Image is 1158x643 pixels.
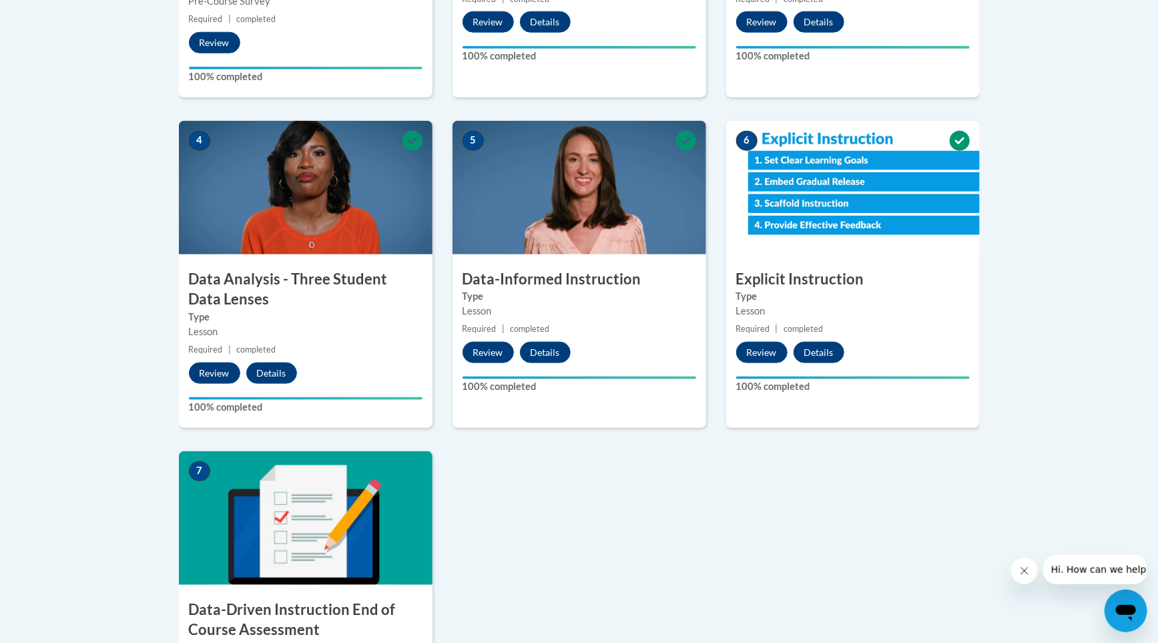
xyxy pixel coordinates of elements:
[520,11,571,33] button: Details
[8,9,108,20] span: Hi. How can we help?
[736,49,970,63] label: 100% completed
[794,11,844,33] button: Details
[463,11,514,33] button: Review
[736,289,970,304] label: Type
[189,67,422,69] div: Your progress
[228,345,231,355] span: |
[189,397,422,400] div: Your progress
[189,325,422,339] div: Lesson
[463,49,696,63] label: 100% completed
[179,600,432,641] h3: Data-Driven Instruction End of Course Assessment
[736,304,970,318] div: Lesson
[189,14,223,24] span: Required
[463,377,696,379] div: Your progress
[189,461,210,481] span: 7
[736,342,788,363] button: Review
[236,14,276,24] span: completed
[189,345,223,355] span: Required
[502,324,505,334] span: |
[463,342,514,363] button: Review
[736,377,970,379] div: Your progress
[189,131,210,151] span: 4
[776,324,778,334] span: |
[736,46,970,49] div: Your progress
[453,121,706,254] img: Course Image
[463,304,696,318] div: Lesson
[246,363,297,384] button: Details
[736,11,788,33] button: Review
[726,121,980,254] img: Course Image
[510,324,549,334] span: completed
[228,14,231,24] span: |
[463,379,696,394] label: 100% completed
[463,289,696,304] label: Type
[189,400,422,415] label: 100% completed
[736,379,970,394] label: 100% completed
[794,342,844,363] button: Details
[463,324,497,334] span: Required
[726,269,980,290] h3: Explicit Instruction
[463,46,696,49] div: Your progress
[179,451,432,585] img: Course Image
[736,324,770,334] span: Required
[189,310,422,325] label: Type
[1011,558,1038,584] iframe: Close message
[736,131,758,151] span: 6
[463,131,484,151] span: 5
[453,269,706,290] h3: Data-Informed Instruction
[189,32,240,53] button: Review
[189,69,422,84] label: 100% completed
[189,363,240,384] button: Review
[1043,555,1147,584] iframe: Message from company
[520,342,571,363] button: Details
[1105,590,1147,632] iframe: Button to launch messaging window
[179,269,432,310] h3: Data Analysis - Three Student Data Lenses
[784,324,823,334] span: completed
[179,121,432,254] img: Course Image
[236,345,276,355] span: completed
